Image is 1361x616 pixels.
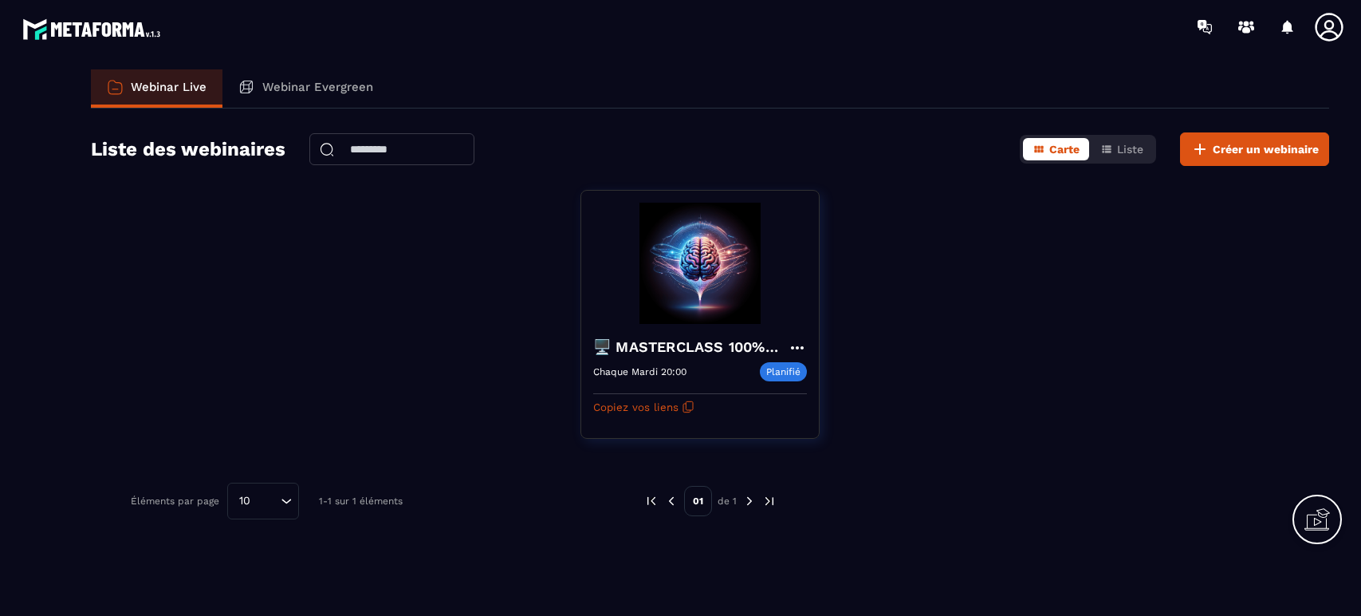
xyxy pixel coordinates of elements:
[262,80,373,94] p: Webinar Evergreen
[91,133,285,165] h2: Liste des webinaires
[664,494,679,508] img: prev
[91,69,222,108] a: Webinar Live
[256,492,277,510] input: Search for option
[1180,132,1329,166] button: Créer un webinaire
[1117,143,1143,156] span: Liste
[1091,138,1153,160] button: Liste
[1023,138,1089,160] button: Carte
[1049,143,1080,156] span: Carte
[644,494,659,508] img: prev
[760,362,807,381] p: Planifié
[227,483,299,519] div: Search for option
[131,496,219,507] p: Éléments par page
[762,494,777,508] img: next
[593,366,686,377] p: Chaque Mardi 20:00
[131,80,207,94] p: Webinar Live
[593,203,807,324] img: webinar-background
[319,496,403,507] p: 1-1 sur 1 éléments
[684,486,712,516] p: 01
[22,14,166,44] img: logo
[1213,141,1319,157] span: Créer un webinaire
[234,492,256,510] span: 10
[718,495,737,507] p: de 1
[593,394,694,420] button: Copiez vos liens
[593,336,788,358] h4: 🖥️ MASTERCLASS 100% GRATUITE
[742,494,757,508] img: next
